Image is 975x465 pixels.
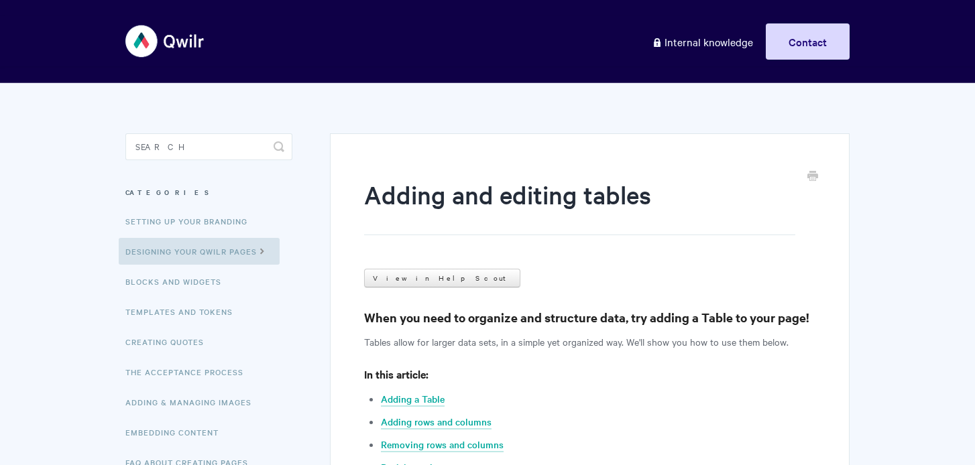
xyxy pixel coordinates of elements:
[125,389,262,415] a: Adding & Managing Images
[125,16,205,66] img: Qwilr Help Center
[364,308,815,327] h3: When you need to organize and structure data, try adding a Table to your page!
[125,133,292,160] input: Search
[364,269,520,287] a: View in Help Scout
[364,334,815,350] p: Tables allow for larger data sets, in a simple yet organized way. We'll show you how to use them ...
[125,419,229,446] a: Embedding Content
[766,23,850,60] a: Contact
[381,415,492,429] a: Adding rows and columns
[381,392,445,407] a: Adding a Table
[125,180,292,204] h3: Categories
[364,367,428,381] strong: In this article:
[642,23,763,60] a: Internal knowledge
[125,298,243,325] a: Templates and Tokens
[125,208,257,235] a: Setting up your Branding
[125,328,214,355] a: Creating Quotes
[381,438,504,452] a: Removing rows and columns
[125,268,231,295] a: Blocks and Widgets
[364,178,795,235] h1: Adding and editing tables
[125,358,253,385] a: The Acceptance Process
[119,238,280,265] a: Designing Your Qwilr Pages
[807,170,818,184] a: Print this Article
